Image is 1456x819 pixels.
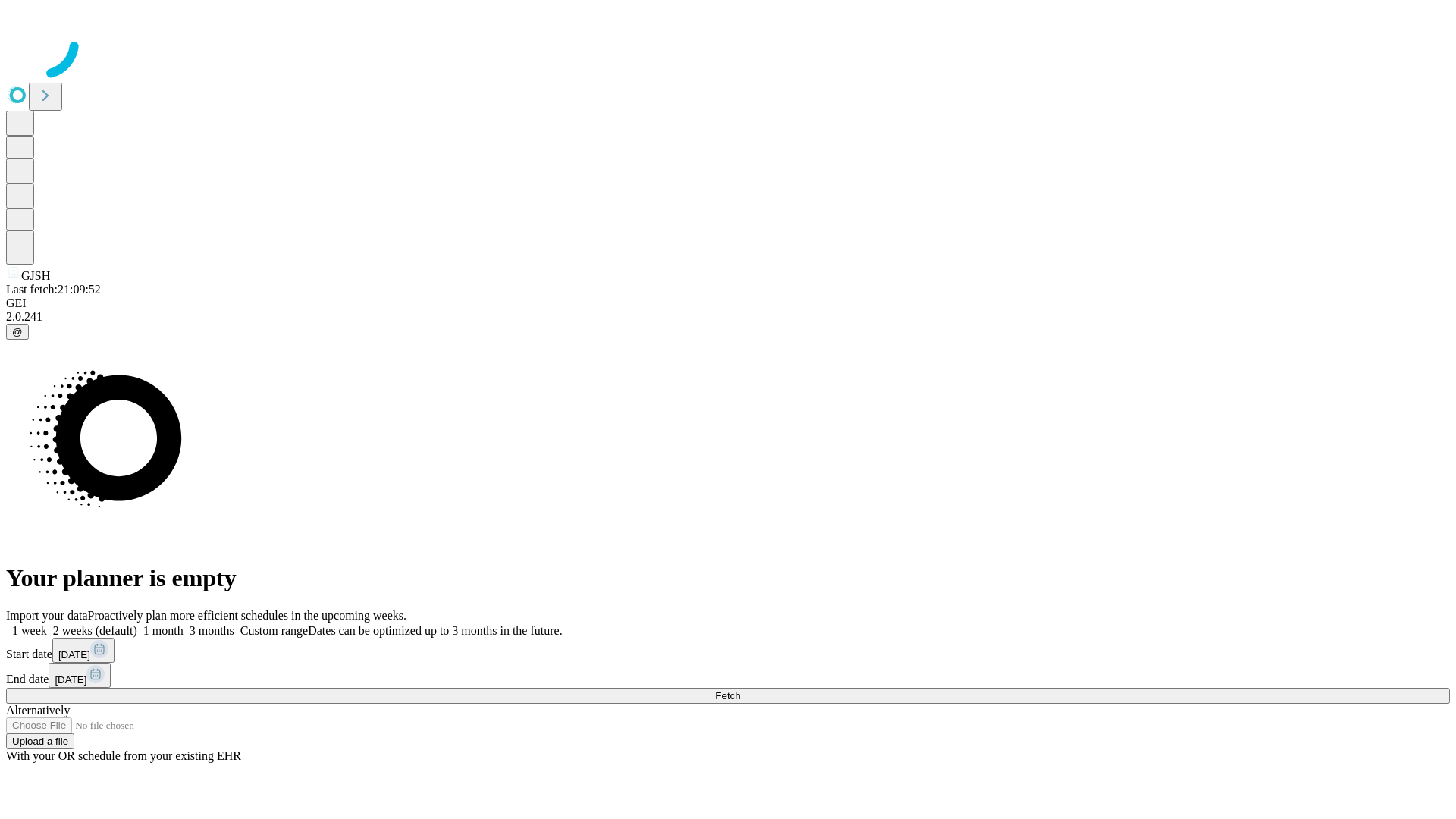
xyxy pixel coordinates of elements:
[88,609,406,622] span: Proactively plan more efficient schedules in the upcoming weeks.
[6,688,1450,704] button: Fetch
[190,624,234,637] span: 3 months
[6,283,101,296] span: Last fetch: 21:09:52
[6,609,88,622] span: Import your data
[6,749,241,762] span: With your OR schedule from your existing EHR
[55,674,86,686] span: [DATE]
[240,624,308,637] span: Custom range
[6,297,1450,310] div: GEI
[49,663,111,688] button: [DATE]
[6,324,29,340] button: @
[6,733,74,749] button: Upload a file
[6,663,1450,688] div: End date
[52,638,115,663] button: [DATE]
[715,690,740,701] span: Fetch
[58,649,90,661] span: [DATE]
[12,326,23,337] span: @
[12,624,47,637] span: 1 week
[6,564,1450,592] h1: Your planner is empty
[308,624,562,637] span: Dates can be optimized up to 3 months in the future.
[53,624,137,637] span: 2 weeks (default)
[6,704,70,717] span: Alternatively
[6,638,1450,663] div: Start date
[6,310,1450,324] div: 2.0.241
[21,269,50,282] span: GJSH
[143,624,184,637] span: 1 month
